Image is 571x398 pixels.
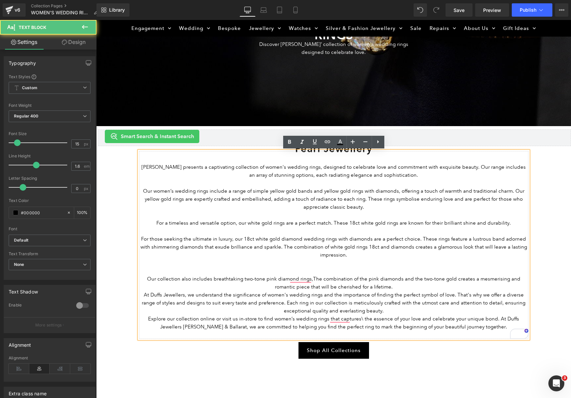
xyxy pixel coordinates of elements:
[43,167,432,191] p: Our women’s wedding rings include a range of simple yellow gold bands and yellow gold rings with ...
[9,176,91,181] div: Letter Spacing
[35,322,62,328] p: More settings
[74,207,90,219] div: %
[202,322,273,339] a: Shop All Collections
[66,39,72,44] img: tab_keywords_by_traffic_grey.svg
[9,302,70,309] div: Enable
[11,17,16,23] img: website_grey.svg
[31,10,91,15] span: WOMEN'S WEDDING RINGS
[9,387,47,396] div: Extra class name
[14,238,28,243] i: Default
[9,285,38,295] div: Text Shadow
[43,295,432,311] p: Explore our collection online or visit us in-store to find women’s wedding rings that captures\ t...
[9,57,36,66] div: Typography
[548,375,564,391] iframe: Intercom live chat
[483,7,501,14] span: Preview
[520,7,536,13] span: Publish
[43,255,432,271] p: Our collection also includes breathtaking two-tone pink diamond rings,The combination of the pink...
[21,209,64,216] input: Color
[9,131,91,136] div: Font Size
[25,112,98,120] span: Smart Search & Instant Search
[9,198,91,203] div: Text Color
[96,3,129,17] a: New Library
[287,3,303,17] a: Mobile
[9,227,91,231] div: Font
[84,142,90,146] span: px
[14,262,24,267] b: None
[562,375,567,381] span: 3
[84,164,90,168] span: em
[9,103,91,108] div: Font Weight
[43,131,432,319] div: To enrich screen reader interactions, please activate Accessibility in Grammarly extension settings
[512,3,552,17] button: Publish
[84,186,90,191] span: px
[43,143,432,159] p: [PERSON_NAME] presents a captivating collection of women's wedding rings, designed to celebrate l...
[96,20,571,398] iframe: To enrich screen reader interactions, please activate Accessibility in Grammarly extension settings
[9,356,91,360] div: Alignment
[9,338,31,348] div: Alignment
[43,126,432,131] h1: Pearl Jewellery
[3,3,26,17] a: v6
[22,85,37,91] b: Custom
[430,3,443,17] button: Redo
[19,25,46,30] span: Text Block
[159,20,316,36] p: Discover [PERSON_NAME]’ collection of women's wedding rings designed to celebrate love.
[43,271,432,295] p: At Duffs Jewellers, we understand the significance of women's wedding rings and the importance of...
[31,3,103,9] a: Collection Pages
[159,20,316,36] div: To enrich screen reader interactions, please activate Accessibility in Grammarly extension settings
[240,3,256,17] a: Desktop
[4,317,95,333] button: More settings
[9,154,91,158] div: Line Height
[25,39,60,44] div: Domain Overview
[17,17,73,23] div: Domain: [DOMAIN_NAME]
[9,74,91,79] div: Text Styles
[475,3,509,17] a: Preview
[19,11,33,16] div: v 4.0.25
[13,6,22,14] div: v6
[9,252,91,256] div: Text Transform
[414,3,427,17] button: Undo
[272,3,287,17] a: Tablet
[256,3,272,17] a: Laptop
[11,11,16,16] img: logo_orange.svg
[109,7,125,13] span: Library
[74,39,112,44] div: Keywords by Traffic
[43,199,432,207] p: For a timeless and versatile option, our white gold rings are a perfect match. These 18ct white g...
[211,322,265,339] span: Shop All Collections
[14,113,39,118] b: Regular 400
[50,35,98,50] a: Design
[43,215,432,239] p: For those seeking the ultimate in luxury, our 18ct white gold diamond wedding rings with diamonds...
[454,7,465,14] span: Save
[18,39,23,44] img: tab_domain_overview_orange.svg
[555,3,568,17] button: More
